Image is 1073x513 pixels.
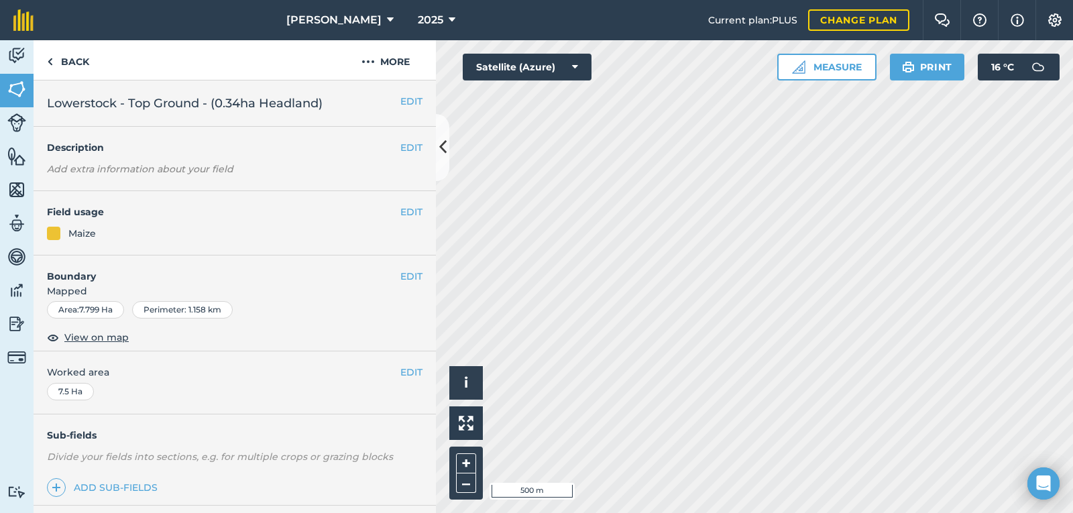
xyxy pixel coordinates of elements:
[456,473,476,493] button: –
[13,9,34,31] img: fieldmargin Logo
[7,113,26,132] img: svg+xml;base64,PD94bWwgdmVyc2lvbj0iMS4wIiBlbmNvZGluZz0idXRmLTgiPz4KPCEtLSBHZW5lcmF0b3I6IEFkb2JlIE...
[1011,12,1024,28] img: svg+xml;base64,PHN2ZyB4bWxucz0iaHR0cDovL3d3dy53My5vcmcvMjAwMC9zdmciIHdpZHRoPSIxNyIgaGVpZ2h0PSIxNy...
[7,280,26,300] img: svg+xml;base64,PD94bWwgdmVyc2lvbj0iMS4wIiBlbmNvZGluZz0idXRmLTgiPz4KPCEtLSBHZW5lcmF0b3I6IEFkb2JlIE...
[34,284,436,298] span: Mapped
[708,13,797,27] span: Current plan : PLUS
[400,140,422,155] button: EDIT
[1027,467,1060,500] div: Open Intercom Messenger
[7,486,26,498] img: svg+xml;base64,PD94bWwgdmVyc2lvbj0iMS4wIiBlbmNvZGluZz0idXRmLTgiPz4KPCEtLSBHZW5lcmF0b3I6IEFkb2JlIE...
[47,94,323,113] span: Lowerstock - Top Ground - (0.34ha Headland)
[47,140,422,155] h4: Description
[64,330,129,345] span: View on map
[47,451,393,463] em: Divide your fields into sections, e.g. for multiple crops or grazing blocks
[7,314,26,334] img: svg+xml;base64,PD94bWwgdmVyc2lvbj0iMS4wIiBlbmNvZGluZz0idXRmLTgiPz4KPCEtLSBHZW5lcmF0b3I6IEFkb2JlIE...
[7,348,26,367] img: svg+xml;base64,PD94bWwgdmVyc2lvbj0iMS4wIiBlbmNvZGluZz0idXRmLTgiPz4KPCEtLSBHZW5lcmF0b3I6IEFkb2JlIE...
[792,60,805,74] img: Ruler icon
[400,94,422,109] button: EDIT
[808,9,909,31] a: Change plan
[972,13,988,27] img: A question mark icon
[132,301,233,319] div: Perimeter : 1.158 km
[400,205,422,219] button: EDIT
[7,180,26,200] img: svg+xml;base64,PHN2ZyB4bWxucz0iaHR0cDovL3d3dy53My5vcmcvMjAwMC9zdmciIHdpZHRoPSI1NiIgaGVpZ2h0PSI2MC...
[7,247,26,267] img: svg+xml;base64,PD94bWwgdmVyc2lvbj0iMS4wIiBlbmNvZGluZz0idXRmLTgiPz4KPCEtLSBHZW5lcmF0b3I6IEFkb2JlIE...
[335,40,436,80] button: More
[418,12,443,28] span: 2025
[978,54,1060,80] button: 16 °C
[7,213,26,233] img: svg+xml;base64,PD94bWwgdmVyc2lvbj0iMS4wIiBlbmNvZGluZz0idXRmLTgiPz4KPCEtLSBHZW5lcmF0b3I6IEFkb2JlIE...
[456,453,476,473] button: +
[68,226,96,241] div: Maize
[459,416,473,431] img: Four arrows, one pointing top left, one top right, one bottom right and the last bottom left
[52,479,61,496] img: svg+xml;base64,PHN2ZyB4bWxucz0iaHR0cDovL3d3dy53My5vcmcvMjAwMC9zdmciIHdpZHRoPSIxNCIgaGVpZ2h0PSIyNC...
[1047,13,1063,27] img: A cog icon
[361,54,375,70] img: svg+xml;base64,PHN2ZyB4bWxucz0iaHR0cDovL3d3dy53My5vcmcvMjAwMC9zdmciIHdpZHRoPSIyMCIgaGVpZ2h0PSIyNC...
[47,478,163,497] a: Add sub-fields
[7,79,26,99] img: svg+xml;base64,PHN2ZyB4bWxucz0iaHR0cDovL3d3dy53My5vcmcvMjAwMC9zdmciIHdpZHRoPSI1NiIgaGVpZ2h0PSI2MC...
[7,146,26,166] img: svg+xml;base64,PHN2ZyB4bWxucz0iaHR0cDovL3d3dy53My5vcmcvMjAwMC9zdmciIHdpZHRoPSI1NiIgaGVpZ2h0PSI2MC...
[47,329,59,345] img: svg+xml;base64,PHN2ZyB4bWxucz0iaHR0cDovL3d3dy53My5vcmcvMjAwMC9zdmciIHdpZHRoPSIxOCIgaGVpZ2h0PSIyNC...
[7,46,26,66] img: svg+xml;base64,PD94bWwgdmVyc2lvbj0iMS4wIiBlbmNvZGluZz0idXRmLTgiPz4KPCEtLSBHZW5lcmF0b3I6IEFkb2JlIE...
[47,54,53,70] img: svg+xml;base64,PHN2ZyB4bWxucz0iaHR0cDovL3d3dy53My5vcmcvMjAwMC9zdmciIHdpZHRoPSI5IiBoZWlnaHQ9IjI0Ii...
[464,374,468,391] span: i
[463,54,591,80] button: Satellite (Azure)
[777,54,877,80] button: Measure
[902,59,915,75] img: svg+xml;base64,PHN2ZyB4bWxucz0iaHR0cDovL3d3dy53My5vcmcvMjAwMC9zdmciIHdpZHRoPSIxOSIgaGVpZ2h0PSIyNC...
[934,13,950,27] img: Two speech bubbles overlapping with the left bubble in the forefront
[34,428,436,443] h4: Sub-fields
[890,54,965,80] button: Print
[47,301,124,319] div: Area : 7.799 Ha
[286,12,382,28] span: [PERSON_NAME]
[991,54,1014,80] span: 16 ° C
[1025,54,1052,80] img: svg+xml;base64,PD94bWwgdmVyc2lvbj0iMS4wIiBlbmNvZGluZz0idXRmLTgiPz4KPCEtLSBHZW5lcmF0b3I6IEFkb2JlIE...
[47,383,94,400] div: 7.5 Ha
[400,365,422,380] button: EDIT
[47,205,400,219] h4: Field usage
[47,163,233,175] em: Add extra information about your field
[449,366,483,400] button: i
[34,40,103,80] a: Back
[400,269,422,284] button: EDIT
[34,255,400,284] h4: Boundary
[47,329,129,345] button: View on map
[47,365,422,380] span: Worked area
